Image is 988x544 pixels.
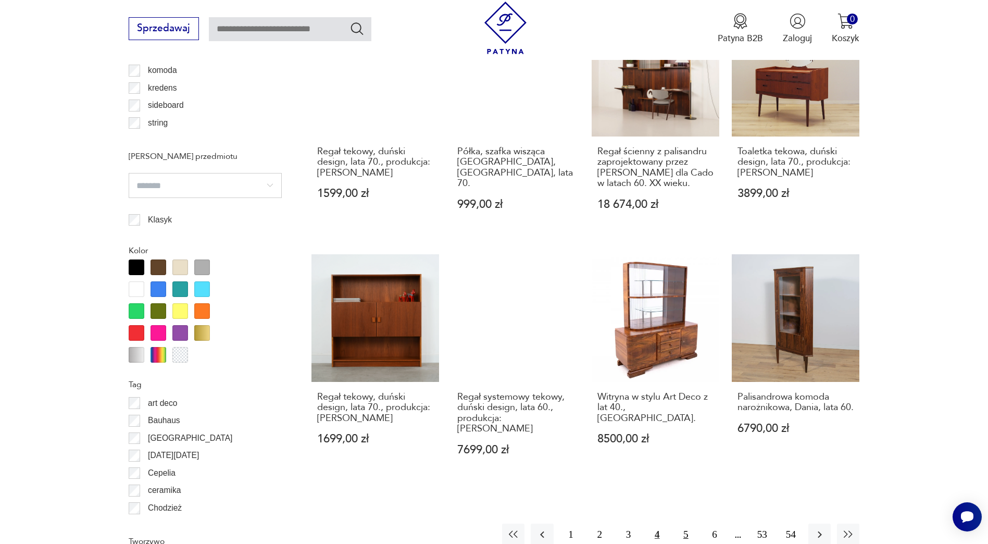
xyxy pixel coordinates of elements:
[783,32,812,44] p: Zaloguj
[311,254,439,480] a: Regał tekowy, duński design, lata 70., produkcja: DaniaRegał tekowy, duński design, lata 70., pro...
[148,466,176,480] p: Cepelia
[597,434,714,444] p: 8500,00 zł
[148,501,182,515] p: Chodzież
[592,9,719,234] a: KlasykRegał ścienny z palisandru zaprojektowany przez Poula Cadoviusa dla Cado w latach 60. XX wi...
[148,519,179,533] p: Ćmielów
[148,134,173,147] p: witryna
[311,9,439,234] a: Regał tekowy, duński design, lata 70., produkcja: DaniaRegał tekowy, duński design, lata 70., pro...
[737,423,854,434] p: 6790,00 zł
[148,397,177,410] p: art deco
[790,13,806,29] img: Ikonka użytkownika
[832,13,859,44] button: 0Koszyk
[597,199,714,210] p: 18 674,00 zł
[457,199,573,210] p: 999,00 zł
[597,392,714,424] h3: Witryna w stylu Art Deco z lat 40., [GEOGRAPHIC_DATA].
[718,32,763,44] p: Patyna B2B
[148,431,232,445] p: [GEOGRAPHIC_DATA]
[457,146,573,189] h3: Półka, szafka wisząca [GEOGRAPHIC_DATA], [GEOGRAPHIC_DATA], lata 70.
[718,13,763,44] button: Patyna B2B
[148,116,168,130] p: string
[129,150,282,163] p: [PERSON_NAME] przedmiotu
[847,14,858,24] div: 0
[148,64,177,77] p: komoda
[148,414,180,427] p: Bauhaus
[592,254,719,480] a: Witryna w stylu Art Deco z lat 40., Polska.Witryna w stylu Art Deco z lat 40., [GEOGRAPHIC_DATA]....
[479,2,532,54] img: Patyna - sklep z meblami i dekoracjami vintage
[129,378,282,391] p: Tag
[349,21,365,36] button: Szukaj
[129,17,199,40] button: Sprzedawaj
[737,392,854,413] h3: Palisandrowa komoda narożnikowa, Dania, lata 60.
[148,98,184,112] p: sideboard
[737,146,854,178] h3: Toaletka tekowa, duński design, lata 70., produkcja: [PERSON_NAME]
[457,392,573,435] h3: Regał systemowy tekowy, duński design, lata 60., produkcja: [PERSON_NAME]
[317,434,433,444] p: 1699,00 zł
[452,9,579,234] a: Półka, szafka wisząca Schöninger, Niemcy, lata 70.Półka, szafka wisząca [GEOGRAPHIC_DATA], [GEOGR...
[718,13,763,44] a: Ikona medaluPatyna B2B
[732,254,859,480] a: Palisandrowa komoda narożnikowa, Dania, lata 60.Palisandrowa komoda narożnikowa, Dania, lata 60.6...
[148,484,181,497] p: ceramika
[148,81,177,95] p: kredens
[317,392,433,424] h3: Regał tekowy, duński design, lata 70., produkcja: [PERSON_NAME]
[129,244,282,257] p: Kolor
[953,502,982,531] iframe: Smartsupp widget button
[837,13,854,29] img: Ikona koszyka
[732,13,748,29] img: Ikona medalu
[317,146,433,178] h3: Regał tekowy, duński design, lata 70., produkcja: [PERSON_NAME]
[452,254,579,480] a: Regał systemowy tekowy, duński design, lata 60., produkcja: DaniaRegał systemowy tekowy, duński d...
[317,188,433,199] p: 1599,00 zł
[783,13,812,44] button: Zaloguj
[148,449,199,462] p: [DATE][DATE]
[732,9,859,234] a: Toaletka tekowa, duński design, lata 70., produkcja: DaniaToaletka tekowa, duński design, lata 70...
[597,146,714,189] h3: Regał ścienny z palisandru zaprojektowany przez [PERSON_NAME] dla Cado w latach 60. XX wieku.
[832,32,859,44] p: Koszyk
[148,213,172,227] p: Klasyk
[457,444,573,455] p: 7699,00 zł
[129,25,199,33] a: Sprzedawaj
[737,188,854,199] p: 3899,00 zł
